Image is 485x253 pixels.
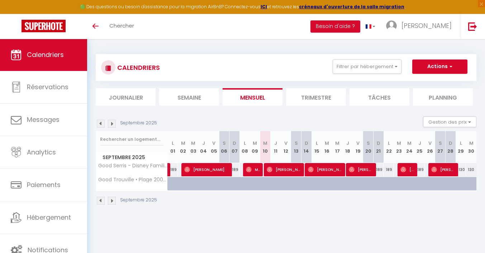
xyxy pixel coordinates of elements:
[367,140,370,147] abbr: S
[449,140,452,147] abbr: D
[229,163,240,176] div: 189
[229,131,240,163] th: 07
[353,131,363,163] th: 19
[468,22,477,31] img: logout
[312,131,322,163] th: 15
[428,140,432,147] abbr: V
[104,14,139,39] a: Chercher
[97,163,169,168] span: Good Serris - Disney Familial Apartment
[374,163,384,176] div: 189
[250,131,260,163] th: 09
[418,140,421,147] abbr: J
[260,131,271,163] th: 10
[96,152,167,163] span: Septembre 2025
[460,140,462,147] abbr: L
[325,140,329,147] abbr: M
[271,131,281,163] th: 11
[333,59,401,74] button: Filtrer par hébergement
[291,131,301,163] th: 13
[356,140,360,147] abbr: V
[342,131,353,163] th: 18
[456,131,466,163] th: 29
[413,88,473,106] li: Planning
[384,131,394,163] th: 22
[305,140,308,147] abbr: D
[168,131,178,163] th: 01
[310,20,360,33] button: Besoin d'aide ?
[209,131,219,163] th: 05
[100,133,163,146] input: Rechercher un logement...
[22,20,66,32] img: Super Booking
[96,88,156,106] li: Journalier
[281,131,291,163] th: 12
[188,131,199,163] th: 03
[263,140,267,147] abbr: M
[456,163,466,176] div: 130
[274,140,277,147] abbr: J
[316,140,318,147] abbr: L
[346,140,349,147] abbr: J
[431,163,456,176] span: [PERSON_NAME]
[466,131,476,163] th: 30
[202,140,205,147] abbr: J
[246,163,260,176] span: Marital [PERSON_NAME]
[439,140,442,147] abbr: S
[115,59,160,76] h3: CALENDRIERS
[407,140,412,147] abbr: M
[239,131,250,163] th: 08
[332,131,343,163] th: 17
[386,20,397,31] img: ...
[27,180,61,189] span: Paiements
[394,131,404,163] th: 23
[425,131,435,163] th: 26
[445,131,456,163] th: 28
[295,140,298,147] abbr: S
[253,140,257,147] abbr: M
[322,131,332,163] th: 16
[120,120,157,126] p: Septembre 2025
[219,131,229,163] th: 06
[27,213,71,222] span: Hébergement
[168,163,178,176] div: 189
[350,88,409,106] li: Tâches
[184,163,229,176] span: [PERSON_NAME]
[261,4,267,10] a: ICI
[414,131,425,163] th: 25
[191,140,195,147] abbr: M
[401,21,452,30] span: [PERSON_NAME]
[363,131,374,163] th: 20
[233,140,236,147] abbr: D
[286,88,346,106] li: Trimestre
[335,140,339,147] abbr: M
[400,163,414,176] span: [PERSON_NAME]
[27,50,64,59] span: Calendriers
[466,163,476,176] div: 130
[27,82,68,91] span: Réservations
[159,88,219,106] li: Semaine
[199,131,209,163] th: 04
[308,163,343,176] span: [PERSON_NAME]
[27,148,56,157] span: Analytics
[414,163,425,176] div: 189
[267,163,301,176] span: [PERSON_NAME]
[299,4,404,10] a: créneaux d'ouverture de la salle migration
[27,115,60,124] span: Messages
[374,131,384,163] th: 21
[284,140,287,147] abbr: V
[301,131,312,163] th: 14
[223,88,282,106] li: Mensuel
[212,140,215,147] abbr: V
[404,131,415,163] th: 24
[423,116,476,127] button: Gestion des prix
[412,59,467,74] button: Actions
[181,140,185,147] abbr: M
[172,140,174,147] abbr: L
[97,177,169,182] span: Good Trouville • Plage 200m • Bonsecours
[223,140,226,147] abbr: S
[435,131,446,163] th: 27
[388,140,390,147] abbr: L
[381,14,461,39] a: ... [PERSON_NAME]
[349,163,373,176] span: [PERSON_NAME]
